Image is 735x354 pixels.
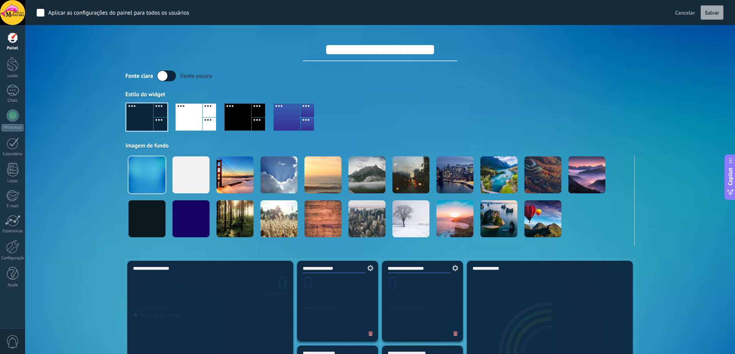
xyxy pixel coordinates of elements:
[125,91,635,98] div: Estilo do widget
[672,7,698,18] button: Cancelar
[2,124,24,131] div: WhatsApp
[48,9,189,17] div: Aplicar as configurações do painel para todos os usuários
[2,256,24,261] div: Configurações
[2,179,24,184] div: Listas
[727,168,734,185] span: Copilot
[125,142,635,149] div: Imagem de fundo
[2,98,24,103] div: Chats
[701,5,723,20] button: Salvar
[2,46,24,51] div: Painel
[2,152,24,157] div: Calendário
[705,10,719,15] span: Salvar
[180,72,212,80] div: Fonte escura
[2,74,24,79] div: Leads
[2,283,24,288] div: Ajuda
[2,229,24,234] div: Estatísticas
[2,204,24,209] div: E-mail
[675,9,695,16] span: Cancelar
[125,72,153,80] div: Fonte clara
